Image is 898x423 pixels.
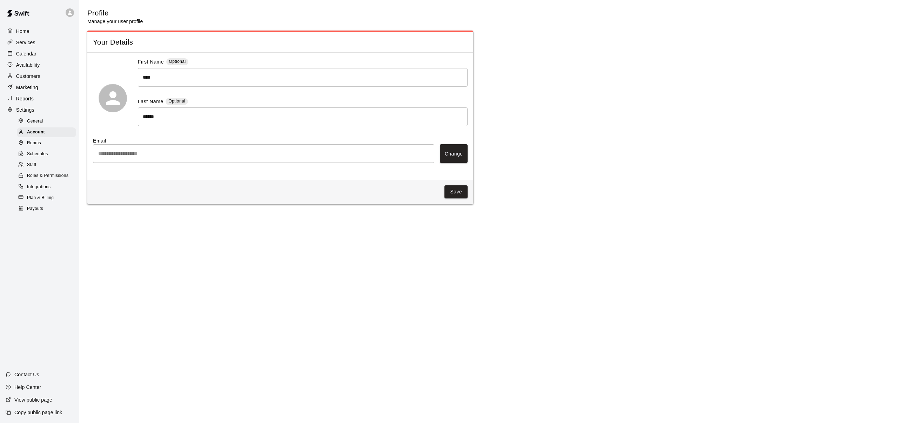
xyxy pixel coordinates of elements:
p: Calendar [16,50,36,57]
a: Integrations [17,181,79,192]
a: Customers [6,71,73,81]
button: Change [440,144,468,163]
a: Rooms [17,138,79,149]
a: Payouts [17,203,79,214]
div: Payouts [17,204,76,214]
div: Schedules [17,149,76,159]
a: Services [6,37,73,48]
span: Rooms [27,140,41,147]
label: First Name [138,58,164,66]
p: Home [16,28,29,35]
label: Last Name [138,98,163,106]
a: Marketing [6,82,73,93]
span: Account [27,129,45,136]
a: Calendar [6,48,73,59]
a: Roles & Permissions [17,171,79,181]
p: Availability [16,61,40,68]
div: Account [17,127,76,137]
span: General [27,118,43,125]
span: Plan & Billing [27,194,54,201]
span: Integrations [27,184,51,191]
a: Staff [17,160,79,171]
span: Optional [169,59,186,64]
div: Roles & Permissions [17,171,76,181]
button: Save [444,185,468,198]
span: Your Details [93,38,468,47]
p: View public page [14,396,52,403]
a: Home [6,26,73,37]
span: Roles & Permissions [27,172,68,179]
span: Payouts [27,205,43,212]
a: Availability [6,60,73,70]
h5: Profile [87,8,143,18]
span: Staff [27,161,36,168]
p: Help Center [14,384,41,391]
div: Plan & Billing [17,193,76,203]
p: Marketing [16,84,38,91]
p: Reports [16,95,34,102]
div: Staff [17,160,76,170]
p: Contact Us [14,371,39,378]
a: Account [17,127,79,138]
a: General [17,116,79,127]
p: Customers [16,73,40,80]
div: Integrations [17,182,76,192]
p: Manage your user profile [87,18,143,25]
div: General [17,117,76,126]
label: Email [93,137,468,144]
p: Settings [16,106,34,113]
div: Rooms [17,138,76,148]
a: Plan & Billing [17,192,79,203]
a: Schedules [17,149,79,160]
p: Services [16,39,35,46]
a: Reports [6,93,73,104]
p: Copy public page link [14,409,62,416]
span: Schedules [27,151,48,158]
span: Optional [168,99,185,104]
a: Settings [6,105,73,115]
